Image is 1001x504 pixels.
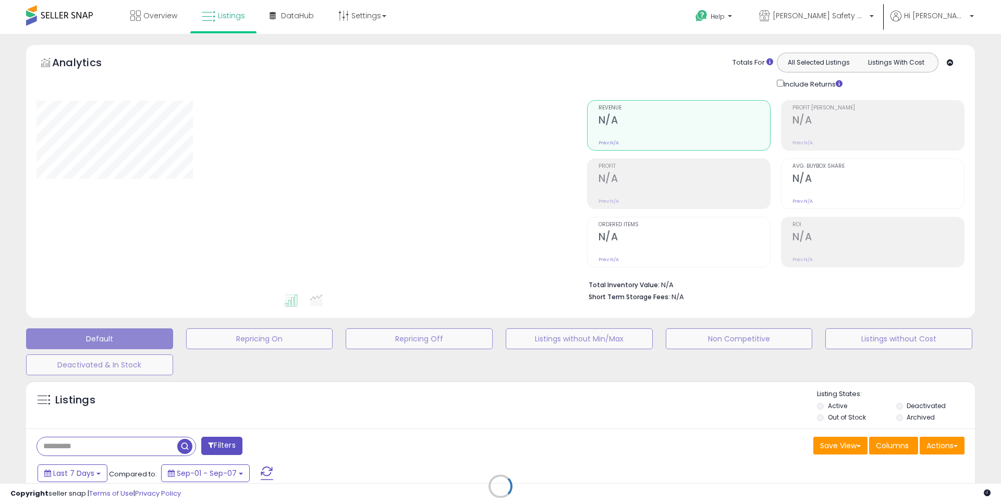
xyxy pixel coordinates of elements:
[589,280,660,289] b: Total Inventory Value:
[890,10,974,34] a: Hi [PERSON_NAME]
[857,56,935,69] button: Listings With Cost
[792,231,964,245] h2: N/A
[52,55,122,72] h5: Analytics
[589,292,670,301] b: Short Term Storage Fees:
[792,105,964,111] span: Profit [PERSON_NAME]
[792,164,964,169] span: Avg. Buybox Share
[687,2,742,34] a: Help
[589,278,957,290] li: N/A
[599,231,770,245] h2: N/A
[666,328,813,349] button: Non Competitive
[672,292,684,302] span: N/A
[281,10,314,21] span: DataHub
[792,256,813,263] small: Prev: N/A
[773,10,866,21] span: [PERSON_NAME] Safety & Supply
[599,256,619,263] small: Prev: N/A
[733,58,773,68] div: Totals For
[346,328,493,349] button: Repricing Off
[599,140,619,146] small: Prev: N/A
[792,173,964,187] h2: N/A
[599,173,770,187] h2: N/A
[769,78,855,90] div: Include Returns
[711,12,725,21] span: Help
[186,328,333,349] button: Repricing On
[792,114,964,128] h2: N/A
[599,164,770,169] span: Profit
[143,10,177,21] span: Overview
[599,198,619,204] small: Prev: N/A
[599,222,770,228] span: Ordered Items
[792,140,813,146] small: Prev: N/A
[780,56,858,69] button: All Selected Listings
[904,10,967,21] span: Hi [PERSON_NAME]
[792,222,964,228] span: ROI
[10,489,181,499] div: seller snap | |
[695,9,708,22] i: Get Help
[10,488,48,498] strong: Copyright
[218,10,245,21] span: Listings
[26,328,173,349] button: Default
[825,328,972,349] button: Listings without Cost
[792,198,813,204] small: Prev: N/A
[599,114,770,128] h2: N/A
[506,328,653,349] button: Listings without Min/Max
[26,354,173,375] button: Deactivated & In Stock
[599,105,770,111] span: Revenue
